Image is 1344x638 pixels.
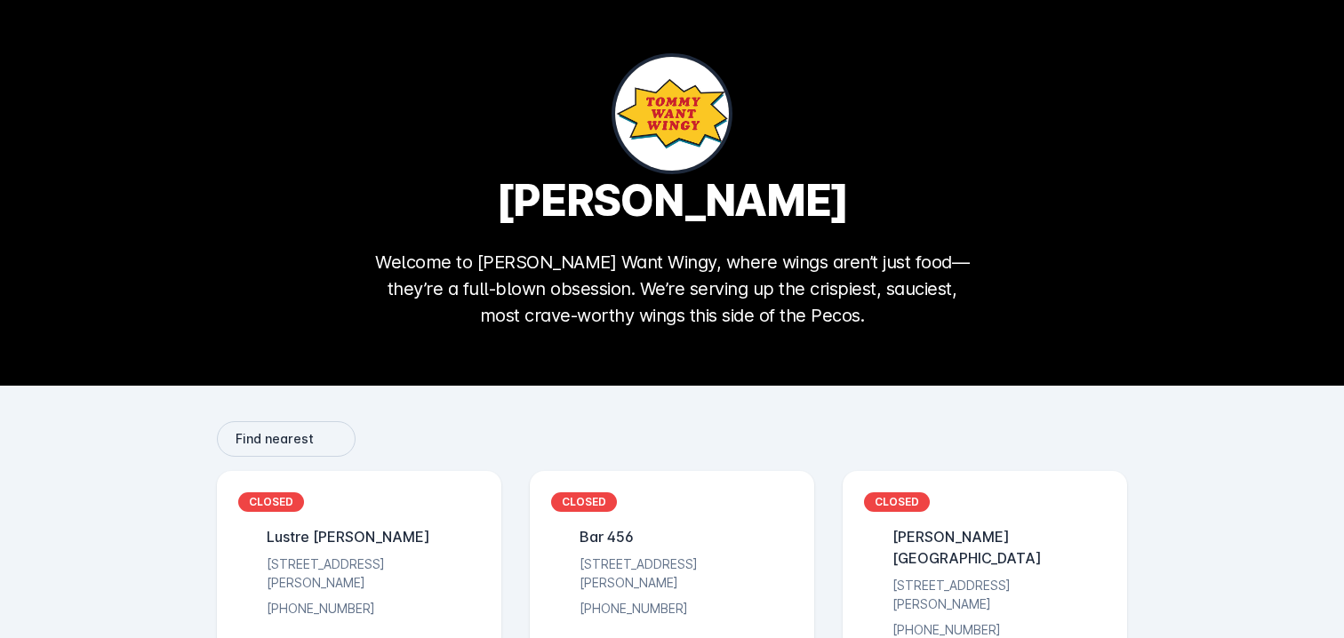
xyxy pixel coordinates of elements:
[572,554,793,592] div: [STREET_ADDRESS][PERSON_NAME]
[885,576,1106,613] div: [STREET_ADDRESS][PERSON_NAME]
[551,492,617,512] div: CLOSED
[260,554,480,592] div: [STREET_ADDRESS][PERSON_NAME]
[236,433,314,445] span: Find nearest
[238,492,304,512] div: CLOSED
[885,526,1106,569] div: [PERSON_NAME][GEOGRAPHIC_DATA]
[572,599,688,620] div: [PHONE_NUMBER]
[260,599,375,620] div: [PHONE_NUMBER]
[260,526,430,547] div: Lustre [PERSON_NAME]
[864,492,930,512] div: CLOSED
[572,526,634,547] div: Bar 456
